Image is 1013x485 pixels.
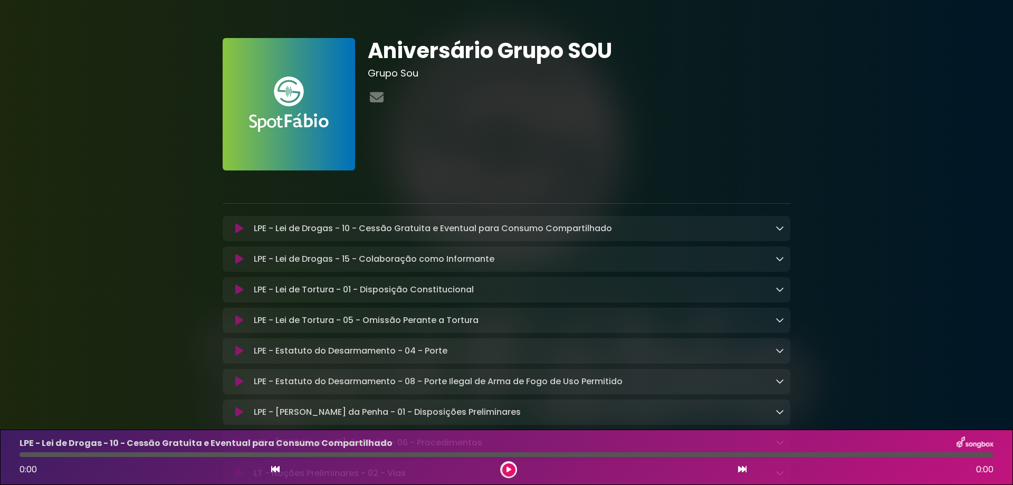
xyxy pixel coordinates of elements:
p: LPE - Lei de Drogas - 10 - Cessão Gratuita e Eventual para Consumo Compartilhado [20,437,393,450]
p: LPE - Lei de Drogas - 15 - Colaboração como Informante [254,253,494,265]
span: 0:00 [20,463,37,476]
span: 0:00 [976,463,993,476]
h1: Aniversário Grupo SOU [368,38,790,63]
p: LPE - Lei de Tortura - 05 - Omissão Perante a Tortura [254,314,479,327]
p: LPE - [PERSON_NAME] da Penha - 01 - Disposições Preliminares [254,406,521,419]
p: LPE - Estatuto do Desarmamento - 04 - Porte [254,345,447,357]
img: FAnVhLgaRSStWruMDZa6 [223,38,355,170]
p: LPE - Lei de Drogas - 10 - Cessão Gratuita e Eventual para Consumo Compartilhado [254,222,612,235]
img: songbox-logo-white.png [957,436,993,450]
h3: Grupo Sou [368,68,790,79]
p: LPE - Estatuto do Desarmamento - 08 - Porte Ilegal de Arma de Fogo de Uso Permitido [254,375,623,388]
p: LPE - Lei de Tortura - 01 - Disposição Constitucional [254,283,474,296]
